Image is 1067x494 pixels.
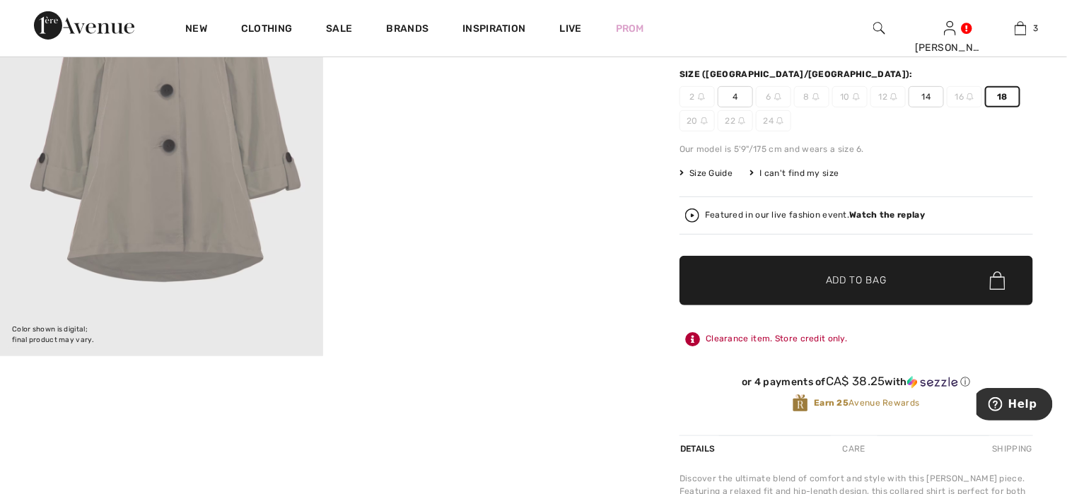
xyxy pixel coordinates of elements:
[793,394,808,413] img: Avenue Rewards
[326,23,352,37] a: Sale
[680,375,1033,394] div: or 4 payments ofCA$ 38.25withSezzle Click to learn more about Sezzle
[873,20,885,37] img: search the website
[680,110,715,131] span: 20
[826,374,885,388] span: CA$ 38.25
[814,396,919,409] span: Avenue Rewards
[944,20,956,37] img: My Info
[890,93,897,100] img: ring-m.svg
[680,375,1033,389] div: or 4 payments of with
[990,271,1005,290] img: Bag.svg
[1015,20,1027,37] img: My Bag
[947,86,982,107] span: 16
[794,86,829,107] span: 8
[989,436,1033,461] div: Shipping
[718,110,753,131] span: 22
[7,322,99,348] div: Color shown is digital; final product may vary.
[616,21,644,36] a: Prom
[685,208,699,223] img: Watch the replay
[34,11,134,40] img: 1ère Avenue
[776,117,783,124] img: ring-m.svg
[680,167,733,180] span: Size Guide
[680,256,1033,305] button: Add to Bag
[185,23,207,37] a: New
[1034,22,1039,35] span: 3
[680,436,719,461] div: Details
[907,376,958,389] img: Sezzle
[738,117,745,124] img: ring-m.svg
[462,23,525,37] span: Inspiration
[831,436,877,461] div: Care
[701,117,708,124] img: ring-m.svg
[985,86,1020,107] span: 18
[680,68,916,81] div: Size ([GEOGRAPHIC_DATA]/[GEOGRAPHIC_DATA]):
[750,167,839,180] div: I can't find my size
[832,86,868,107] span: 10
[560,21,582,36] a: Live
[812,93,820,100] img: ring-m.svg
[967,93,974,100] img: ring-m.svg
[680,143,1033,155] div: Our model is 5'9"/175 cm and wears a size 6.
[976,388,1053,423] iframe: Opens a widget where you can find more information
[915,40,984,55] div: [PERSON_NAME]
[705,211,925,220] div: Featured in our live fashion event.
[241,23,292,37] a: Clothing
[909,86,944,107] span: 14
[718,86,753,107] span: 4
[853,93,860,100] img: ring-m.svg
[870,86,906,107] span: 12
[814,398,849,408] strong: Earn 25
[680,327,1033,352] div: Clearance item. Store credit only.
[826,274,887,288] span: Add to Bag
[387,23,429,37] a: Brands
[756,110,791,131] span: 24
[944,21,956,35] a: Sign In
[774,93,781,100] img: ring-m.svg
[756,86,791,107] span: 6
[680,86,715,107] span: 2
[986,20,1055,37] a: 3
[850,210,926,220] strong: Watch the replay
[698,93,705,100] img: ring-m.svg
